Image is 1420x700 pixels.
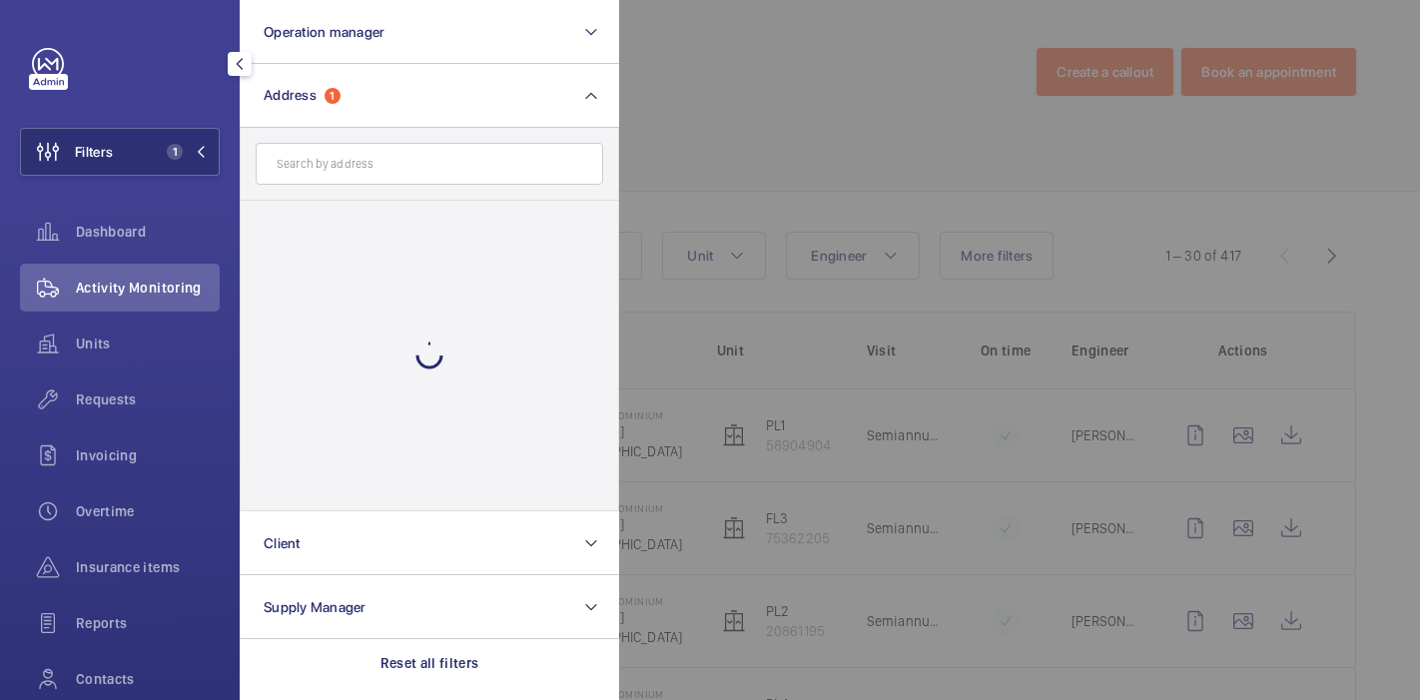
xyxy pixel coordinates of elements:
[76,334,220,353] span: Units
[20,128,220,176] button: Filters1
[75,142,113,162] span: Filters
[76,557,220,577] span: Insurance items
[76,445,220,465] span: Invoicing
[76,501,220,521] span: Overtime
[167,144,183,160] span: 1
[76,613,220,633] span: Reports
[76,669,220,689] span: Contacts
[76,222,220,242] span: Dashboard
[76,278,220,298] span: Activity Monitoring
[76,389,220,409] span: Requests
